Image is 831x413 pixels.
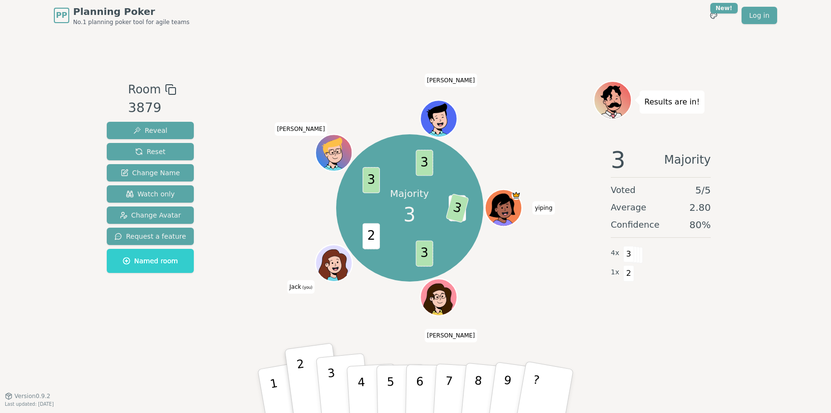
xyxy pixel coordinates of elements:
[742,7,777,24] a: Log in
[623,246,634,262] span: 3
[445,193,469,222] span: 3
[362,223,379,249] span: 2
[705,7,722,24] button: New!
[611,218,659,232] span: Confidence
[301,285,313,290] span: (you)
[403,200,415,229] span: 3
[611,267,619,278] span: 1 x
[114,232,186,241] span: Request a feature
[128,98,176,118] div: 3879
[54,5,189,26] a: PPPlanning PokerNo.1 planning poker tool for agile teams
[107,185,194,203] button: Watch only
[425,74,478,87] span: Click to change your name
[107,164,194,181] button: Change Name
[133,126,167,135] span: Reveal
[611,148,626,171] span: 3
[107,249,194,273] button: Named room
[107,143,194,160] button: Reset
[14,392,50,400] span: Version 0.9.2
[362,167,379,193] span: 3
[5,401,54,407] span: Last updated: [DATE]
[296,357,310,410] p: 2
[611,183,636,197] span: Voted
[107,122,194,139] button: Reveal
[710,3,738,13] div: New!
[316,246,351,281] button: Click to change your avatar
[287,280,315,294] span: Click to change your name
[56,10,67,21] span: PP
[390,187,429,200] p: Majority
[73,5,189,18] span: Planning Poker
[689,201,711,214] span: 2.80
[611,201,646,214] span: Average
[275,122,327,136] span: Click to change your name
[644,95,700,109] p: Results are in!
[135,147,165,156] span: Reset
[511,191,520,200] span: yiping is the host
[415,240,433,266] span: 3
[121,168,180,178] span: Change Name
[664,148,711,171] span: Majority
[107,206,194,224] button: Change Avatar
[126,189,175,199] span: Watch only
[611,248,619,258] span: 4 x
[123,256,178,266] span: Named room
[73,18,189,26] span: No.1 planning poker tool for agile teams
[695,183,711,197] span: 5 / 5
[120,210,181,220] span: Change Avatar
[5,392,50,400] button: Version0.9.2
[532,201,555,215] span: Click to change your name
[690,218,711,232] span: 80 %
[425,329,478,342] span: Click to change your name
[107,228,194,245] button: Request a feature
[415,150,433,176] span: 3
[623,265,634,282] span: 2
[128,81,161,98] span: Room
